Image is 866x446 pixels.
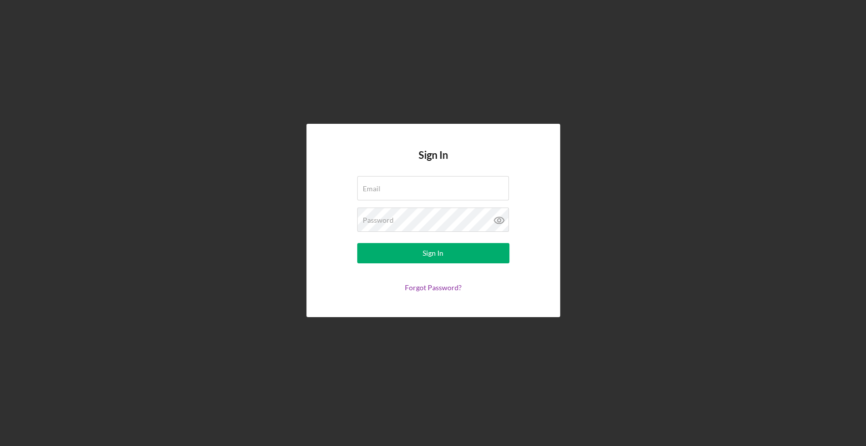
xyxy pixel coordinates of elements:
h4: Sign In [419,149,448,176]
div: Sign In [423,243,443,263]
label: Password [363,216,394,224]
label: Email [363,185,380,193]
a: Forgot Password? [405,283,462,292]
button: Sign In [357,243,509,263]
